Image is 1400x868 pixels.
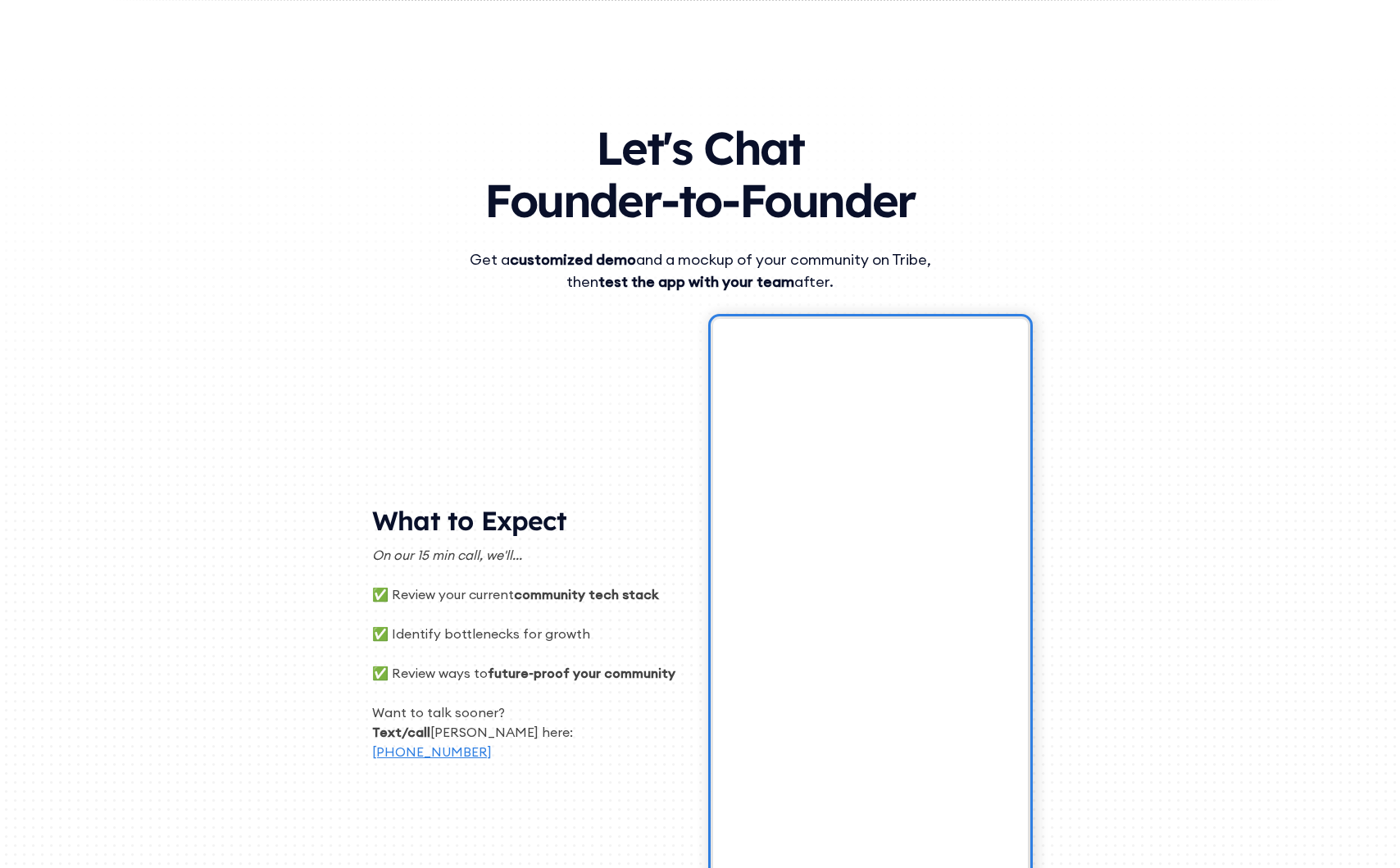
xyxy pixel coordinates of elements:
p: ‍ [372,683,687,702]
h2: What to Expect [372,504,687,545]
strong: future-proof your community [488,665,675,681]
p: ‍ [372,565,687,584]
h1: Let's Chat Founder-to-Founder [215,105,1185,235]
p: Want to talk sooner? [372,702,687,722]
strong: test the app with your team [598,272,794,291]
p: ‍ [372,643,687,663]
p: ‍ [372,604,687,624]
p: ✅ Review your current [372,584,687,604]
strong: community tech stack [514,586,659,602]
div: Get a and a mockup of your community on Tribe, then after. [438,248,962,293]
strong: Text/call [372,724,430,740]
p: ✅ Review ways to [372,663,687,683]
a: [PHONE_NUMBER] [372,743,492,760]
p: ‍ [PERSON_NAME] here: [372,722,687,742]
strong: customized demo [510,250,636,269]
em: On our 15 min call, we'll... [372,547,522,563]
p: ✅ Identify bottlenecks for growth [372,624,687,643]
